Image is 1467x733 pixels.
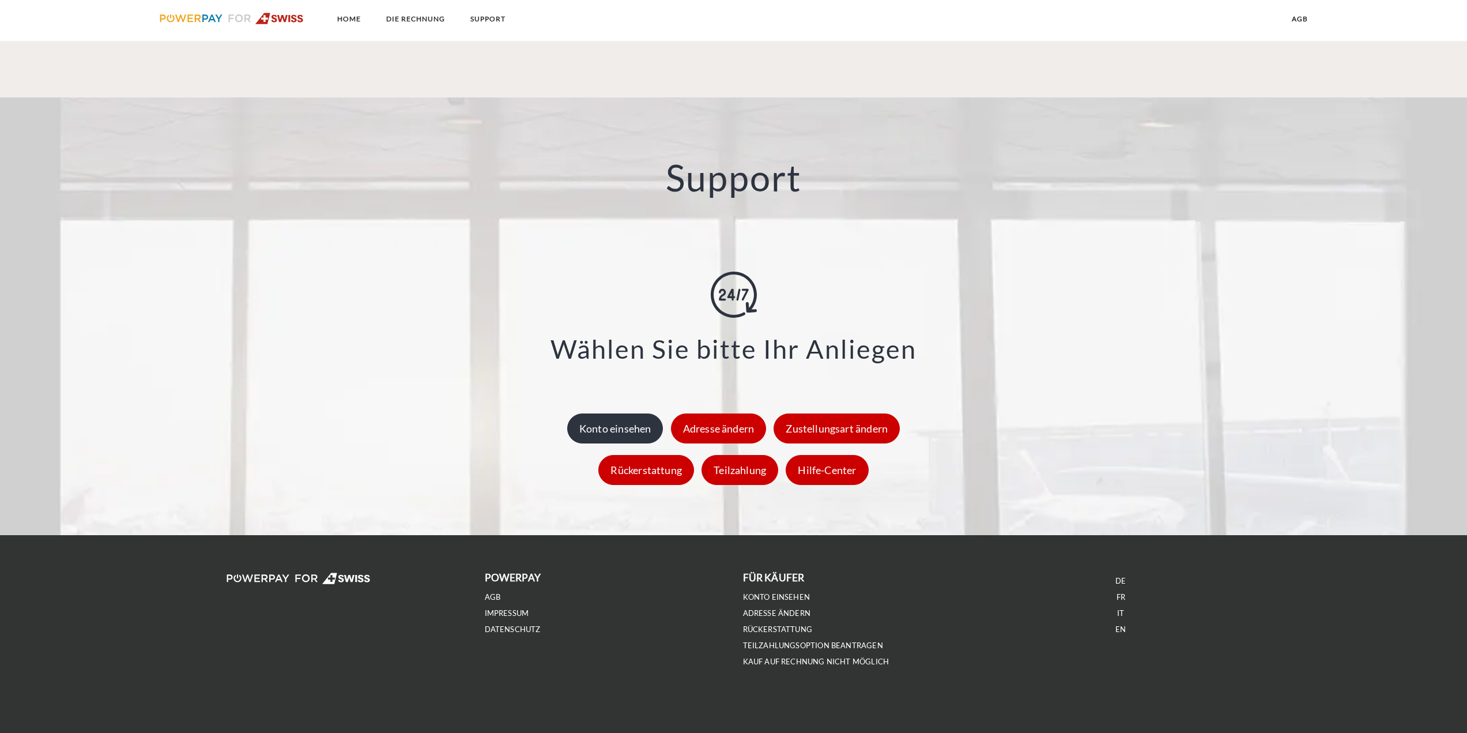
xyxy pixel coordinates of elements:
a: Adresse ändern [668,422,770,435]
a: agb [1282,9,1318,29]
a: EN [1115,625,1126,634]
h2: Support [73,155,1394,201]
div: Konto einsehen [567,414,663,443]
h3: Wählen Sie bitte Ihr Anliegen [88,336,1379,362]
div: Teilzahlung [702,455,778,485]
a: Teilzahlung [699,464,781,476]
a: Home [327,9,371,29]
a: DATENSCHUTZ [485,625,541,634]
a: Zustellungsart ändern [771,422,903,435]
a: Rückerstattung [595,464,697,476]
img: logo-swiss-white.svg [227,573,371,584]
a: Teilzahlungsoption beantragen [743,641,883,651]
div: Zustellungsart ändern [774,414,900,443]
a: FR [1117,592,1125,602]
b: FÜR KÄUFER [743,572,805,584]
a: IMPRESSUM [485,608,529,618]
div: Hilfe-Center [786,455,868,485]
b: POWERPAY [485,572,541,584]
img: online-shopping.svg [711,272,757,318]
div: Rückerstattung [598,455,694,485]
a: Konto einsehen [564,422,666,435]
a: Hilfe-Center [783,464,871,476]
a: IT [1117,608,1124,618]
img: logo-swiss.svg [160,13,304,24]
a: Konto einsehen [743,592,810,602]
a: Adresse ändern [743,608,811,618]
a: Kauf auf Rechnung nicht möglich [743,657,889,667]
a: Rückerstattung [743,625,813,634]
div: Adresse ändern [671,414,767,443]
a: DIE RECHNUNG [376,9,455,29]
a: SUPPORT [461,9,515,29]
a: agb [485,592,501,602]
a: DE [1115,576,1126,586]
